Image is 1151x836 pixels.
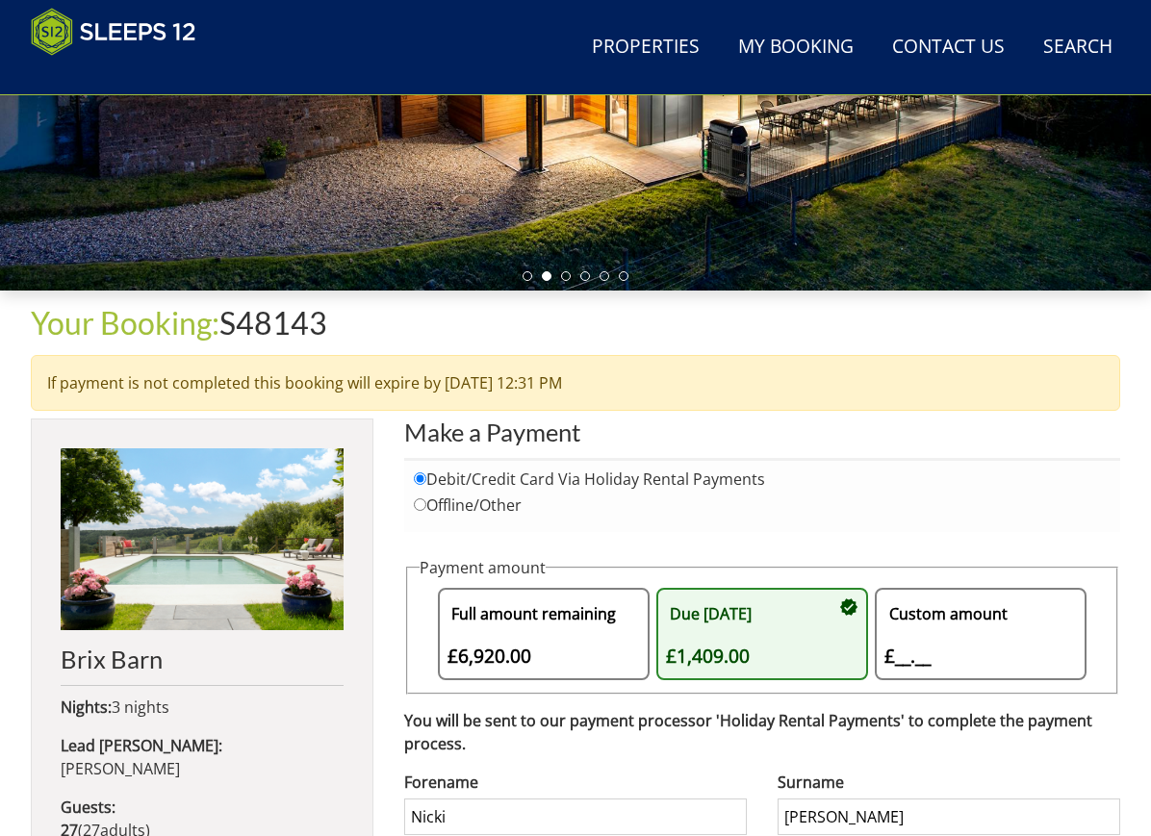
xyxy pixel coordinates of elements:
[31,306,1120,340] h1: S48143
[778,771,1120,794] label: Surname
[1036,26,1120,69] a: Search
[730,26,861,69] a: My Booking
[21,67,223,84] iframe: Customer reviews powered by Trustpilot
[61,448,344,630] img: An image of 'Brix Barn'
[414,472,426,485] input: Debit/Credit Card Via Holiday Rental Payments
[884,26,1012,69] a: Contact Us
[420,556,546,579] legend: Payment amount
[61,696,344,719] p: 3 nights
[414,496,1111,515] label: Offline/Other
[414,498,426,511] input: Offline/Other
[61,735,222,756] strong: Lead [PERSON_NAME]:
[656,588,869,680] button: Due [DATE] £1,409.00
[61,448,344,672] a: Brix Barn
[404,771,747,794] label: Forename
[404,798,747,835] input: Forename
[31,8,196,56] img: Sleeps 12
[414,470,1111,489] label: Debit/Credit Card Via Holiday Rental Payments
[778,798,1120,835] input: Surname
[584,26,707,69] a: Properties
[61,797,115,818] strong: Guests:
[404,710,1092,754] strong: You will be sent to our payment processor 'Holiday Rental Payments' to complete the payment process.
[875,588,1087,680] button: Custom amount £__.__
[31,304,219,342] a: Your Booking:
[31,355,1120,411] div: If payment is not completed this booking will expire by [DATE] 12:31 PM
[61,697,112,718] strong: Nights:
[438,588,651,680] button: Full amount remaining £6,920.00
[404,418,1120,445] h2: Make a Payment
[61,646,344,672] h2: Brix Barn
[61,758,180,779] span: [PERSON_NAME]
